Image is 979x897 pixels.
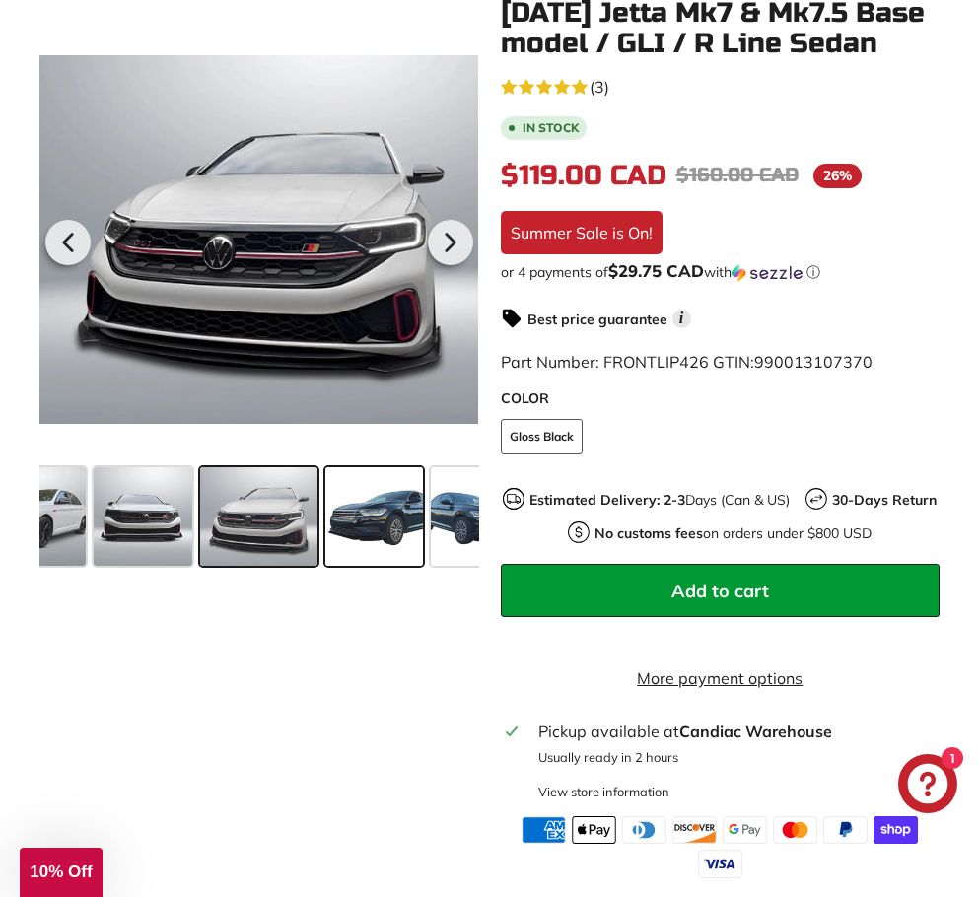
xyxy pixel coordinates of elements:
[672,816,717,844] img: discover
[527,310,667,328] strong: Best price guarantee
[529,490,790,511] p: Days (Can & US)
[832,491,937,509] strong: 30-Days Return
[529,491,685,509] strong: Estimated Delivery: 2-3
[608,260,704,281] span: $29.75 CAD
[501,211,663,254] div: Summer Sale is On!
[671,580,769,602] span: Add to cart
[698,850,742,877] img: visa
[672,310,691,328] span: i
[732,264,803,282] img: Sezzle
[622,816,666,844] img: diners_club
[572,816,616,844] img: apple_pay
[679,722,832,741] strong: Candiac Warehouse
[676,163,799,187] span: $160.00 CAD
[501,666,941,690] a: More payment options
[501,262,941,282] div: or 4 payments of with
[892,754,963,818] inbox-online-store-chat: Shopify online store chat
[523,122,579,134] b: In stock
[501,564,941,617] button: Add to cart
[813,164,862,188] span: 26%
[20,848,103,897] div: 10% Off
[501,159,666,192] span: $119.00 CAD
[501,262,941,282] div: or 4 payments of$29.75 CADwithSezzle Click to learn more about Sezzle
[874,816,918,844] img: shopify_pay
[30,862,92,881] span: 10% Off
[754,352,873,372] span: 990013107370
[594,524,703,542] strong: No customs fees
[594,523,872,544] p: on orders under $800 USD
[538,748,934,767] p: Usually ready in 2 hours
[538,720,934,743] div: Pickup available at
[773,816,817,844] img: master
[538,783,669,801] div: View store information
[501,388,941,409] label: COLOR
[501,352,873,372] span: Part Number: FRONTLIP426 GTIN:
[522,816,566,844] img: american_express
[590,75,609,99] span: (3)
[501,73,941,99] a: 5.0 rating (3 votes)
[823,816,868,844] img: paypal
[723,816,767,844] img: google_pay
